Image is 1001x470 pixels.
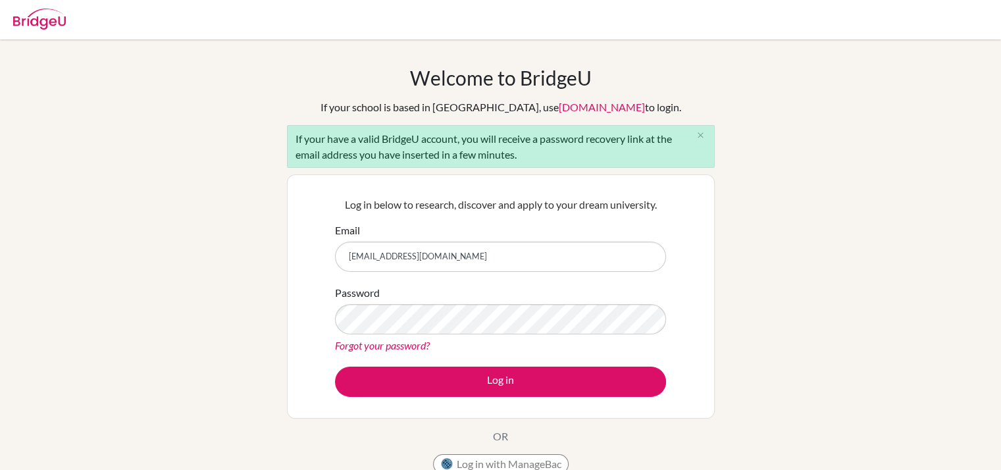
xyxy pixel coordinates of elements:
div: If your have a valid BridgeU account, you will receive a password recovery link at the email addr... [287,125,715,168]
a: [DOMAIN_NAME] [559,101,645,113]
label: Email [335,222,360,238]
img: Bridge-U [13,9,66,30]
button: Log in [335,367,666,397]
a: Forgot your password? [335,339,430,352]
button: Close [688,126,714,145]
p: OR [493,429,508,444]
p: Log in below to research, discover and apply to your dream university. [335,197,666,213]
h1: Welcome to BridgeU [410,66,592,90]
i: close [696,130,706,140]
div: If your school is based in [GEOGRAPHIC_DATA], use to login. [321,99,681,115]
label: Password [335,285,380,301]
